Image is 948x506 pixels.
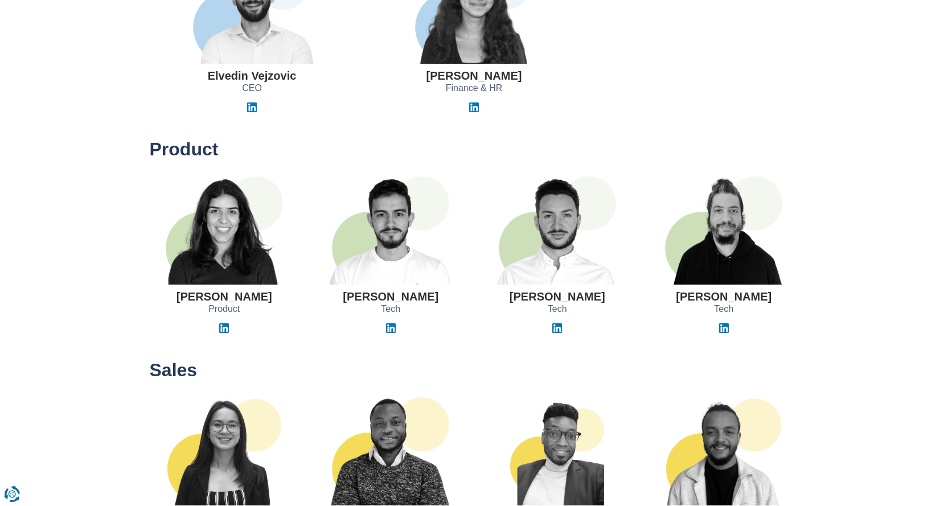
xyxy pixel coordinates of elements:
[208,69,297,82] h3: Elvedin Vejzovic
[177,290,272,303] h3: [PERSON_NAME]
[208,303,240,316] span: Product
[426,69,522,82] h3: [PERSON_NAME]
[247,102,257,112] img: Linkedin Elvedin Vejzovic
[219,323,229,333] img: Linkedin Beatriz Machado
[510,397,604,505] img: Kevin Fonou
[676,290,771,303] h3: [PERSON_NAME]
[446,82,503,95] span: Finance & HR
[666,397,781,505] img: Samy Saber
[150,360,799,380] h2: Sales
[167,397,281,505] img: Audrey De Tremerie
[242,82,262,95] span: CEO
[343,290,438,303] h3: [PERSON_NAME]
[552,323,562,333] img: Linkedin Jérémy Ferreira De Sousa
[469,102,479,112] img: Linkedin Jihane El Khyari
[486,176,629,285] img: Jérémy Ferreira De Sousa
[664,176,783,285] img: Francisco Leite
[331,397,451,505] img: Junior Bombo
[548,303,567,316] span: Tech
[510,290,605,303] h3: [PERSON_NAME]
[319,176,462,285] img: Rui Passinhas
[150,139,799,159] h2: Product
[153,176,296,285] img: Beatriz Machado
[719,323,729,333] img: Linkedin Francisco Leite
[386,323,396,333] img: Linkedin Rui Passinhas
[714,303,733,316] span: Tech
[381,303,400,316] span: Tech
